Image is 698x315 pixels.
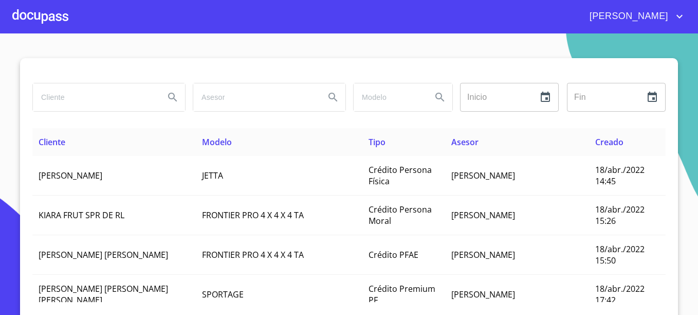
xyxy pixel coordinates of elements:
[369,164,432,187] span: Crédito Persona Física
[595,243,645,266] span: 18/abr./2022 15:50
[451,289,515,300] span: [PERSON_NAME]
[321,85,345,110] button: Search
[39,283,168,306] span: [PERSON_NAME] [PERSON_NAME] [PERSON_NAME]
[595,204,645,226] span: 18/abr./2022 15:26
[202,170,223,181] span: JETTA
[369,283,435,306] span: Crédito Premium PF
[451,209,515,221] span: [PERSON_NAME]
[369,136,385,148] span: Tipo
[202,289,244,300] span: SPORTAGE
[582,8,686,25] button: account of current user
[202,249,304,260] span: FRONTIER PRO 4 X 4 X 4 TA
[369,249,418,260] span: Crédito PFAE
[451,136,479,148] span: Asesor
[451,249,515,260] span: [PERSON_NAME]
[202,209,304,221] span: FRONTIER PRO 4 X 4 X 4 TA
[369,204,432,226] span: Crédito Persona Moral
[595,164,645,187] span: 18/abr./2022 14:45
[595,283,645,306] span: 18/abr./2022 17:42
[39,209,124,221] span: KIARA FRUT SPR DE RL
[595,136,623,148] span: Creado
[582,8,673,25] span: [PERSON_NAME]
[193,83,317,111] input: search
[202,136,232,148] span: Modelo
[451,170,515,181] span: [PERSON_NAME]
[39,170,102,181] span: [PERSON_NAME]
[354,83,424,111] input: search
[39,249,168,260] span: [PERSON_NAME] [PERSON_NAME]
[160,85,185,110] button: Search
[33,83,156,111] input: search
[39,136,65,148] span: Cliente
[428,85,452,110] button: Search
